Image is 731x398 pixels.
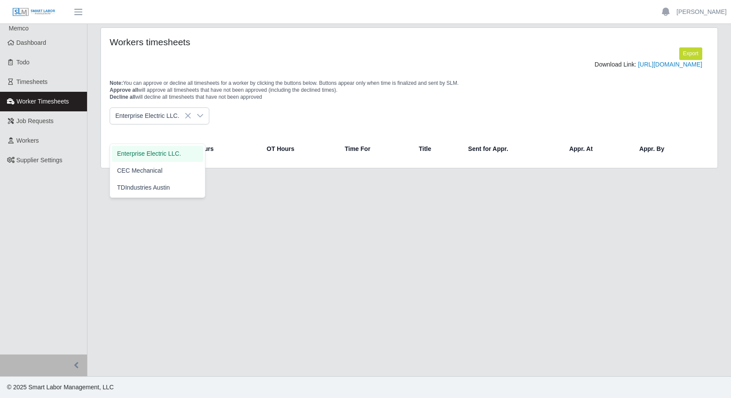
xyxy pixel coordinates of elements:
[112,146,203,162] li: Enterprise Electric LLC.
[17,98,69,105] span: Worker Timesheets
[117,183,170,192] span: TDIndustries Austin
[17,39,47,46] span: Dashboard
[679,47,702,60] button: Export
[110,37,352,47] h4: Workers timesheets
[112,163,203,179] li: CEC Mechanical
[638,61,702,68] a: [URL][DOMAIN_NAME]
[17,59,30,66] span: Todo
[12,7,56,17] img: SLM Logo
[112,180,203,196] li: TDIndustries Austin
[632,138,705,159] th: Appr. By
[677,7,727,17] a: [PERSON_NAME]
[9,25,29,32] span: Memco
[116,60,702,69] div: Download Link:
[110,94,135,100] span: Decline all
[110,87,138,93] span: Approve all
[110,80,709,100] p: You can approve or decline all timesheets for a worker by clicking the buttons below. Buttons app...
[260,138,338,159] th: OT Hours
[412,138,461,159] th: Title
[17,157,63,164] span: Supplier Settings
[117,149,181,158] span: Enterprise Electric LLC.
[110,80,123,86] span: Note:
[117,166,162,175] span: CEC Mechanical
[113,138,176,159] th: Jobsite
[176,138,260,159] th: Reg Hours
[7,384,114,391] span: © 2025 Smart Labor Management, LLC
[110,108,191,124] span: Enterprise Electric LLC.
[17,137,39,144] span: Workers
[17,117,54,124] span: Job Requests
[562,138,632,159] th: Appr. At
[461,138,562,159] th: Sent for Appr.
[338,138,412,159] th: Time For
[17,78,48,85] span: Timesheets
